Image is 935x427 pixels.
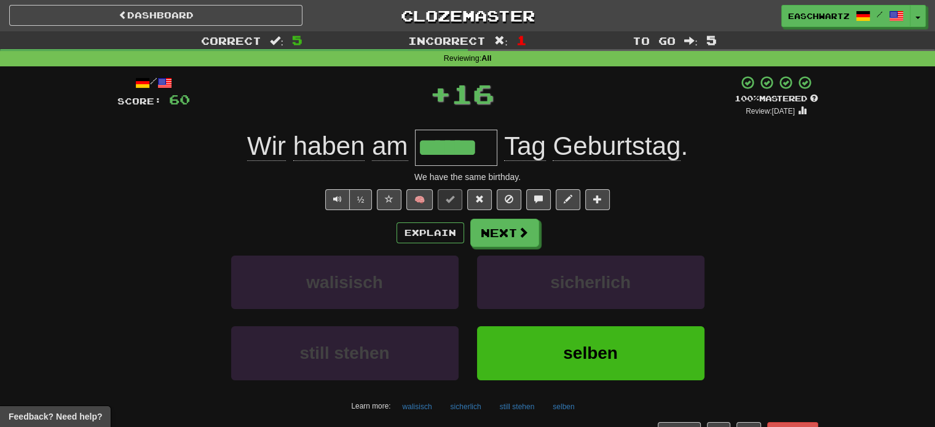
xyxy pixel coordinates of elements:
[117,75,190,90] div: /
[323,189,373,210] div: Text-to-speech controls
[877,10,883,18] span: /
[270,36,283,46] span: :
[481,54,491,63] strong: All
[351,402,390,410] small: Learn more:
[430,75,451,112] span: +
[117,171,818,183] div: We have the same birthday.
[633,34,676,47] span: To go
[497,131,688,161] span: .
[470,219,539,247] button: Next
[396,222,464,243] button: Explain
[117,96,162,106] span: Score:
[201,34,261,47] span: Correct
[325,189,350,210] button: Play sentence audio (ctl+space)
[299,343,389,362] span: still stehen
[735,93,818,104] div: Mastered
[231,326,459,380] button: still stehen
[169,92,190,107] span: 60
[546,398,581,416] button: selben
[406,189,433,210] button: 🧠
[293,131,365,161] span: haben
[9,410,102,423] span: Open feedback widget
[349,189,373,210] button: ½
[408,34,486,47] span: Incorrect
[438,189,462,210] button: Set this sentence to 100% Mastered (alt+m)
[451,78,494,109] span: 16
[247,131,286,161] span: Wir
[516,33,527,47] span: 1
[497,189,521,210] button: Ignore sentence (alt+i)
[788,10,850,22] span: easchwartz
[444,398,488,416] button: sicherlich
[396,398,439,416] button: walisisch
[550,273,631,292] span: sicherlich
[526,189,551,210] button: Discuss sentence (alt+u)
[494,36,508,46] span: :
[9,5,302,26] a: Dashboard
[706,33,717,47] span: 5
[746,107,795,116] small: Review: [DATE]
[553,131,681,161] span: Geburtstag
[477,326,704,380] button: selben
[735,93,759,103] span: 100 %
[781,5,910,27] a: easchwartz /
[684,36,698,46] span: :
[556,189,580,210] button: Edit sentence (alt+d)
[477,256,704,309] button: sicherlich
[493,398,542,416] button: still stehen
[306,273,383,292] span: walisisch
[585,189,610,210] button: Add to collection (alt+a)
[372,131,408,161] span: am
[377,189,401,210] button: Favorite sentence (alt+f)
[231,256,459,309] button: walisisch
[563,343,618,362] span: selben
[292,33,302,47] span: 5
[321,5,614,26] a: Clozemaster
[467,189,492,210] button: Reset to 0% Mastered (alt+r)
[504,131,546,161] span: Tag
